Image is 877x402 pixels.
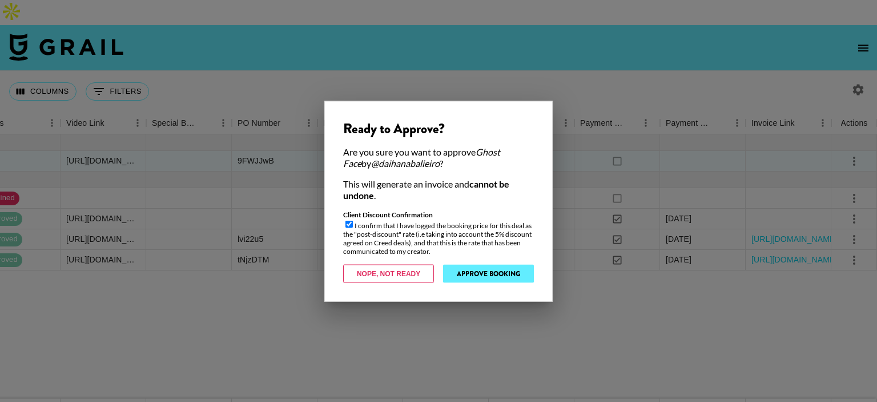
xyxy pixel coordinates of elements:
div: Are you sure you want to approve by ? [343,146,534,169]
em: @ daihanabalieiro [371,157,440,168]
div: Ready to Approve? [343,120,534,137]
button: Nope, Not Ready [343,264,434,282]
em: Ghost Face [343,146,500,168]
div: I confirm that I have logged the booking price for this deal as the "post-discount" rate (i.e tak... [343,210,534,255]
button: Approve Booking [443,264,534,282]
strong: Client Discount Confirmation [343,210,433,218]
strong: cannot be undone [343,178,509,200]
div: This will generate an invoice and . [343,178,534,201]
